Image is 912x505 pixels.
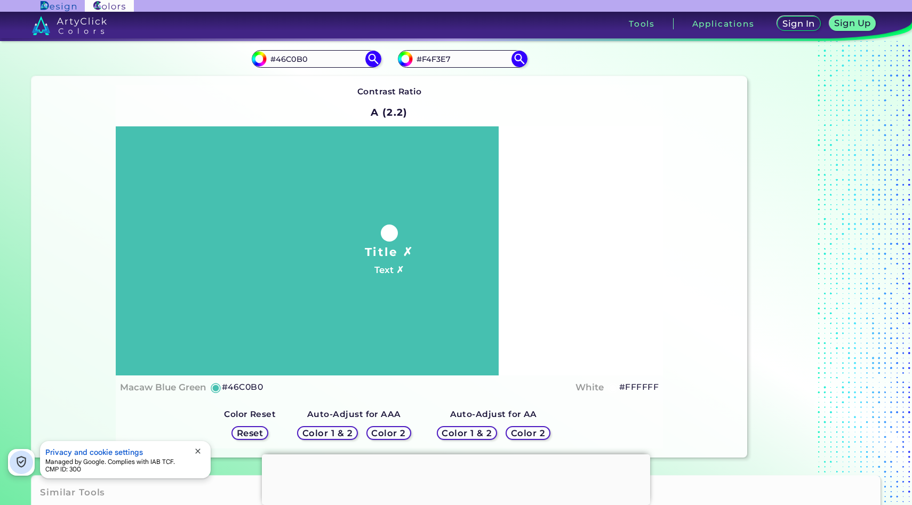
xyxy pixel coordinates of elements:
[835,19,870,27] h5: Sign Up
[575,380,604,395] h4: White
[41,1,76,11] img: ArtyClick Design logo
[365,51,381,67] img: icon search
[372,429,405,437] h5: Color 2
[607,381,619,394] h5: ◉
[511,51,527,67] img: icon search
[366,101,412,124] h2: A (2.2)
[267,52,366,66] input: type color 1..
[374,262,404,278] h4: Text ✗
[365,244,414,260] h1: Title ✗
[830,17,875,31] a: Sign Up
[32,16,107,35] img: logo_artyclick_colors_white.svg
[413,52,512,66] input: type color 2..
[692,20,755,28] h3: Applications
[224,409,276,419] strong: Color Reset
[511,429,545,437] h5: Color 2
[120,380,206,395] h4: Macaw Blue Green
[40,486,105,499] h3: Similar Tools
[222,380,263,394] h5: #46C0B0
[237,429,263,437] h5: Reset
[443,429,491,437] h5: Color 1 & 2
[210,381,222,394] h5: ◉
[778,17,820,31] a: Sign In
[262,454,650,502] iframe: Advertisement
[303,429,351,437] h5: Color 1 & 2
[357,86,422,97] strong: Contrast Ratio
[619,380,659,394] h5: #FFFFFF
[751,17,885,462] iframe: Advertisement
[783,19,814,28] h5: Sign In
[629,20,655,28] h3: Tools
[307,409,401,419] strong: Auto-Adjust for AAA
[450,409,537,419] strong: Auto-Adjust for AA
